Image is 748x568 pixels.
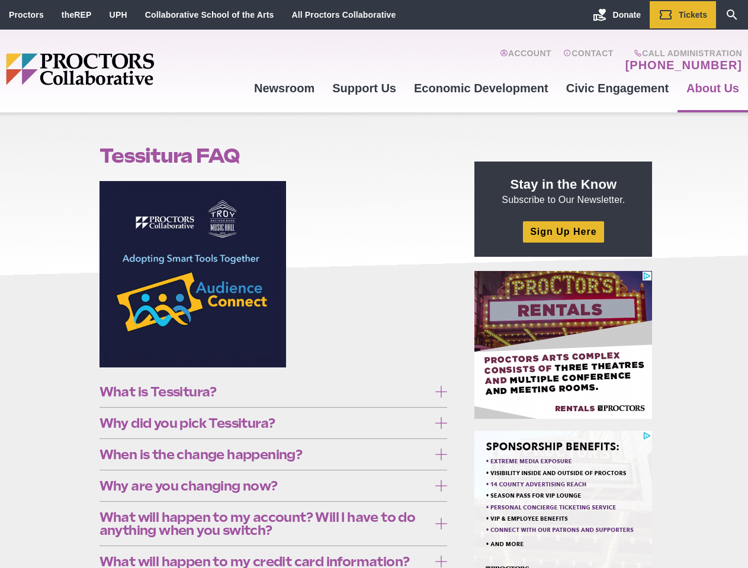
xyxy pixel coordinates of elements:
[474,271,652,419] iframe: Advertisement
[625,58,742,72] a: [PHONE_NUMBER]
[99,448,429,461] span: When is the change happening?
[584,1,650,28] a: Donate
[245,72,323,104] a: Newsroom
[489,176,638,206] p: Subscribe to Our Newsletter.
[99,479,429,492] span: Why are you changing now?
[557,72,678,104] a: Civic Engagement
[99,511,429,537] span: What will happen to my account? Will I have to do anything when you switch?
[716,1,748,28] a: Search
[622,49,742,58] span: Call Administration
[9,10,44,20] a: Proctors
[99,385,429,398] span: What is Tessitura?
[523,221,603,242] a: Sign Up Here
[500,49,551,72] a: Account
[99,417,429,430] span: Why did you pick Tessitura?
[678,72,748,104] a: About Us
[99,144,448,167] h1: Tessitura FAQ
[563,49,614,72] a: Contact
[110,10,127,20] a: UPH
[145,10,274,20] a: Collaborative School of the Arts
[679,10,707,20] span: Tickets
[650,1,716,28] a: Tickets
[613,10,641,20] span: Donate
[511,177,617,192] strong: Stay in the Know
[6,53,245,85] img: Proctors logo
[323,72,405,104] a: Support Us
[62,10,92,20] a: theREP
[291,10,396,20] a: All Proctors Collaborative
[99,555,429,568] span: What will happen to my credit card information?
[405,72,557,104] a: Economic Development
